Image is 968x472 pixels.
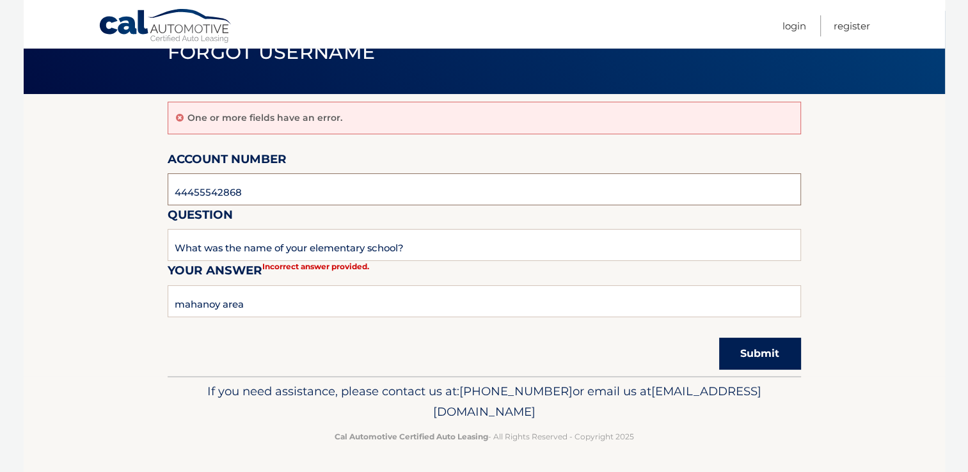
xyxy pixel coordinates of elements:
[335,432,488,441] strong: Cal Automotive Certified Auto Leasing
[168,205,233,229] label: Question
[168,150,287,173] label: Account Number
[187,112,342,123] p: One or more fields have an error.
[459,384,573,398] span: [PHONE_NUMBER]
[99,8,233,45] a: Cal Automotive
[168,261,262,285] label: Your Answer
[176,381,793,422] p: If you need assistance, please contact us at: or email us at
[176,430,793,443] p: - All Rights Reserved - Copyright 2025
[834,15,870,36] a: Register
[262,262,369,271] strong: Incorrect answer provided.
[782,15,806,36] a: Login
[719,338,801,370] button: Submit
[168,40,376,64] span: Forgot Username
